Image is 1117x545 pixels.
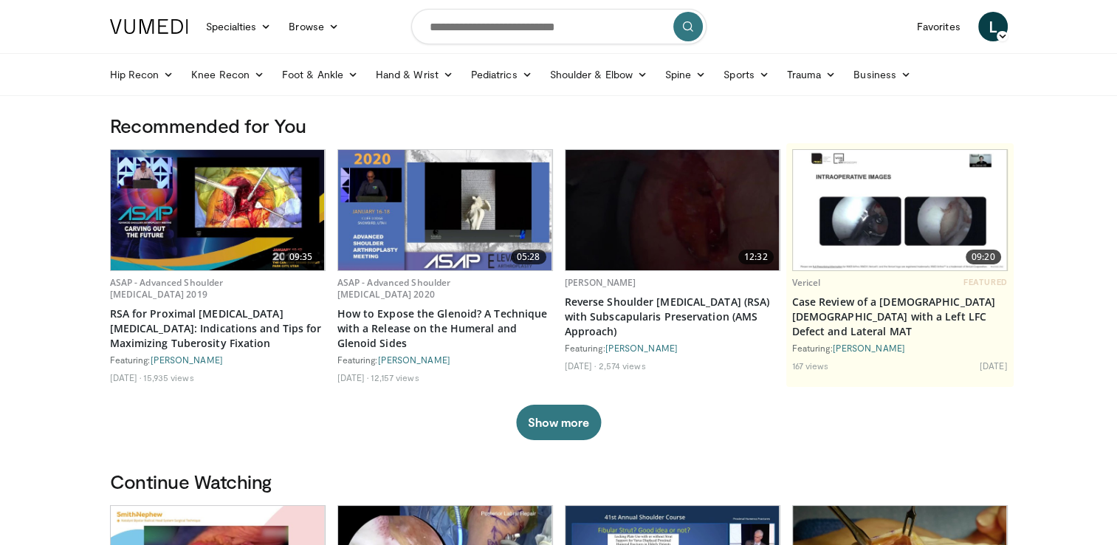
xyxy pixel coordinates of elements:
[338,150,552,270] a: 05:28
[566,150,780,270] a: 12:32
[110,354,326,366] div: Featuring:
[792,360,829,371] li: 167 views
[980,360,1008,371] li: [DATE]
[273,60,367,89] a: Foot & Ankle
[367,60,462,89] a: Hand & Wrist
[656,60,715,89] a: Spine
[715,60,778,89] a: Sports
[280,12,348,41] a: Browse
[793,150,1007,270] img: 7de77933-103b-4dce-a29e-51e92965dfc4.620x360_q85_upscale.jpg
[337,306,553,351] a: How to Expose the Glenoid? A Technique with a Release on the Humeral and Glenoid Sides
[337,371,369,383] li: [DATE]
[182,60,273,89] a: Knee Recon
[605,343,678,353] a: [PERSON_NAME]
[111,150,325,270] a: 09:35
[151,354,223,365] a: [PERSON_NAME]
[565,342,780,354] div: Featuring:
[411,9,707,44] input: Search topics, interventions
[101,60,183,89] a: Hip Recon
[371,371,419,383] li: 12,157 views
[110,276,224,301] a: ASAP - Advanced Shoulder [MEDICAL_DATA] 2019
[598,360,645,371] li: 2,574 views
[516,405,601,440] button: Show more
[111,150,325,270] img: 53f6b3b0-db1e-40d0-a70b-6c1023c58e52.620x360_q85_upscale.jpg
[283,250,319,264] span: 09:35
[793,150,1007,270] a: 09:20
[197,12,281,41] a: Specialties
[833,343,905,353] a: [PERSON_NAME]
[378,354,450,365] a: [PERSON_NAME]
[462,60,541,89] a: Pediatrics
[110,114,1008,137] h3: Recommended for You
[511,250,546,264] span: 05:28
[565,295,780,339] a: Reverse Shoulder [MEDICAL_DATA] (RSA) with Subscapularis Preservation (AMS Approach)
[792,276,821,289] a: Vericel
[963,277,1007,287] span: FEATURED
[143,371,193,383] li: 15,935 views
[566,150,780,270] img: f5a43089-e37c-4409-89bd-d6d9eaa40135.620x360_q85_upscale.jpg
[792,342,1008,354] div: Featuring:
[792,295,1008,339] a: Case Review of a [DEMOGRAPHIC_DATA] [DEMOGRAPHIC_DATA] with a Left LFC Defect and Lateral MAT
[110,19,188,34] img: VuMedi Logo
[778,60,845,89] a: Trauma
[338,150,552,270] img: 56a87972-5145-49b8-a6bd-8880e961a6a7.620x360_q85_upscale.jpg
[110,371,142,383] li: [DATE]
[110,306,326,351] a: RSA for Proximal [MEDICAL_DATA] [MEDICAL_DATA]: Indications and Tips for Maximizing Tuberosity Fi...
[337,276,451,301] a: ASAP - Advanced Shoulder [MEDICAL_DATA] 2020
[908,12,969,41] a: Favorites
[110,470,1008,493] h3: Continue Watching
[966,250,1001,264] span: 09:20
[541,60,656,89] a: Shoulder & Elbow
[845,60,920,89] a: Business
[738,250,774,264] span: 12:32
[978,12,1008,41] a: L
[565,360,597,371] li: [DATE]
[565,276,636,289] a: [PERSON_NAME]
[337,354,553,366] div: Featuring:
